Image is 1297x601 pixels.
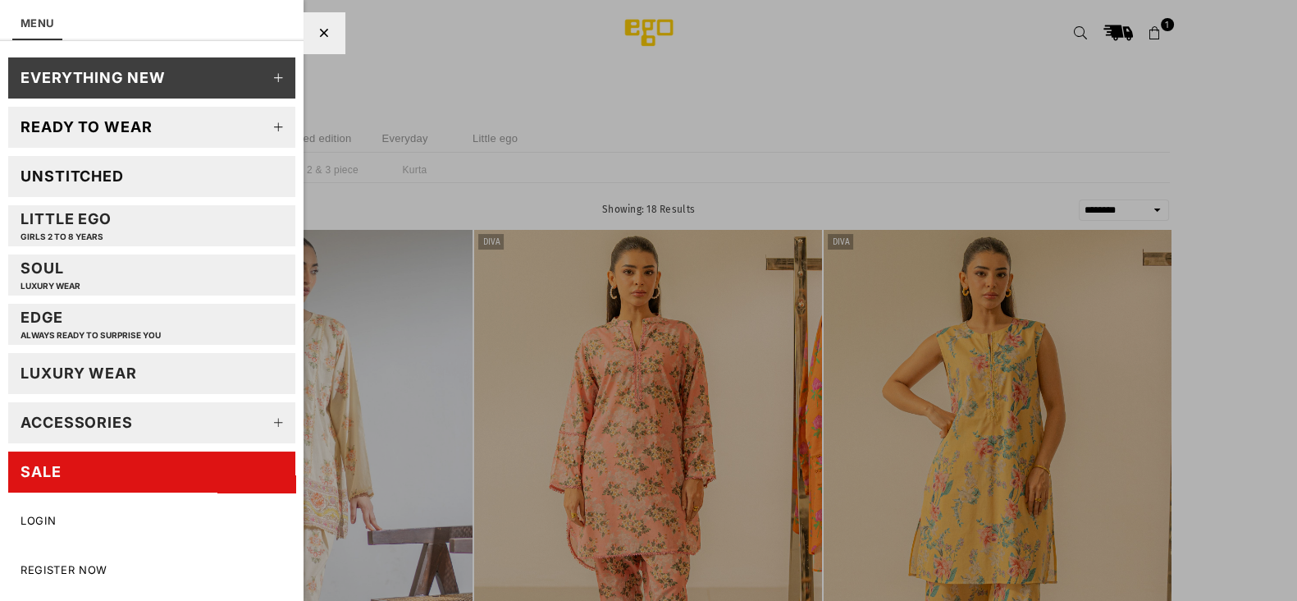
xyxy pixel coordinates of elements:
div: Unstitched [21,167,124,186]
a: LUXURY WEAR [8,353,295,394]
div: LUXURY WEAR [21,364,137,383]
a: MENU [21,16,54,30]
a: EDGEAlways ready to surprise you [8,304,295,345]
p: GIRLS 2 TO 8 YEARS [21,232,112,242]
div: Soul [21,259,80,291]
a: Accessories [8,402,295,443]
a: Unstitched [8,156,295,197]
div: SALE [21,462,62,481]
div: Ready to wear [21,117,153,136]
div: Little EGO [21,209,112,241]
a: LOGIN [8,501,295,542]
a: Ready to wear [8,107,295,148]
div: EVERYTHING NEW [21,68,166,87]
a: SALE [8,452,295,493]
div: Accessories [21,413,133,432]
p: LUXURY WEAR [21,281,80,291]
a: EVERYTHING NEW [8,57,295,99]
div: EDGE [21,308,161,340]
a: SoulLUXURY WEAR [8,255,295,296]
a: Little EGOGIRLS 2 TO 8 YEARS [8,205,295,246]
p: Always ready to surprise you [21,330,161,341]
div: Close Menu [304,12,345,53]
a: Register Now [8,550,295,591]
